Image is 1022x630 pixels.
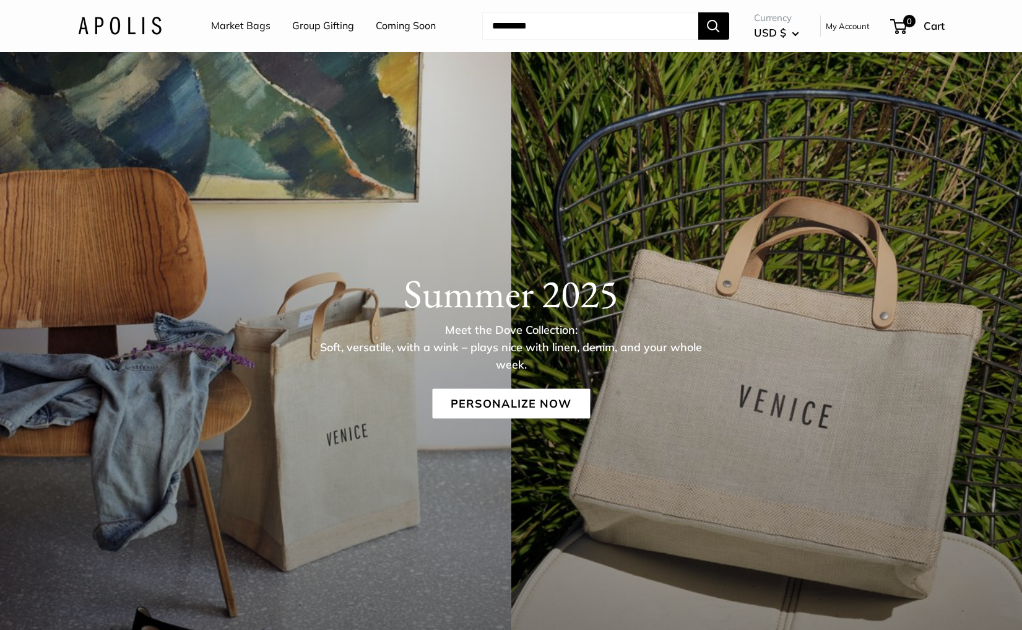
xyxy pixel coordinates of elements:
a: Coming Soon [376,17,436,35]
p: Meet the Dove Collection: Soft, versatile, with a wink – plays nice with linen, denim, and your w... [310,322,712,374]
a: Personalize Now [432,389,590,419]
span: Cart [924,19,945,32]
h1: Summer 2025 [78,270,945,317]
input: Search... [482,12,698,40]
a: Group Gifting [292,17,354,35]
span: 0 [903,15,915,27]
button: USD $ [754,23,799,43]
a: Market Bags [211,17,271,35]
img: Apolis [78,17,162,35]
span: Currency [754,9,799,27]
a: My Account [826,19,870,33]
a: 0 Cart [891,16,945,36]
span: USD $ [754,26,786,39]
iframe: Sign Up via Text for Offers [10,583,132,620]
button: Search [698,12,729,40]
